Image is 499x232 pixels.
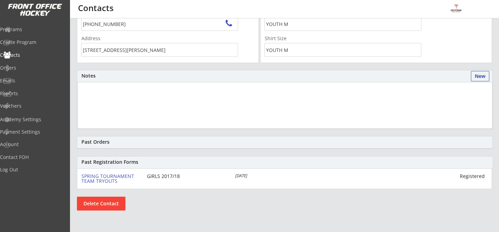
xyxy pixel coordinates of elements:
[265,36,307,41] div: Shirt Size
[147,174,227,179] div: GIRLS 2017/18
[81,73,488,78] div: Notes
[235,174,277,178] div: [DATE]
[81,36,124,41] div: Address
[81,140,488,144] div: Past Orders
[431,174,485,179] div: Registered
[77,197,125,211] button: Delete Contact
[471,71,489,81] button: New
[81,160,488,164] div: Past Registration Forms
[81,174,138,184] div: SPRING TOURNAMENT TEAM TRYOUTS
